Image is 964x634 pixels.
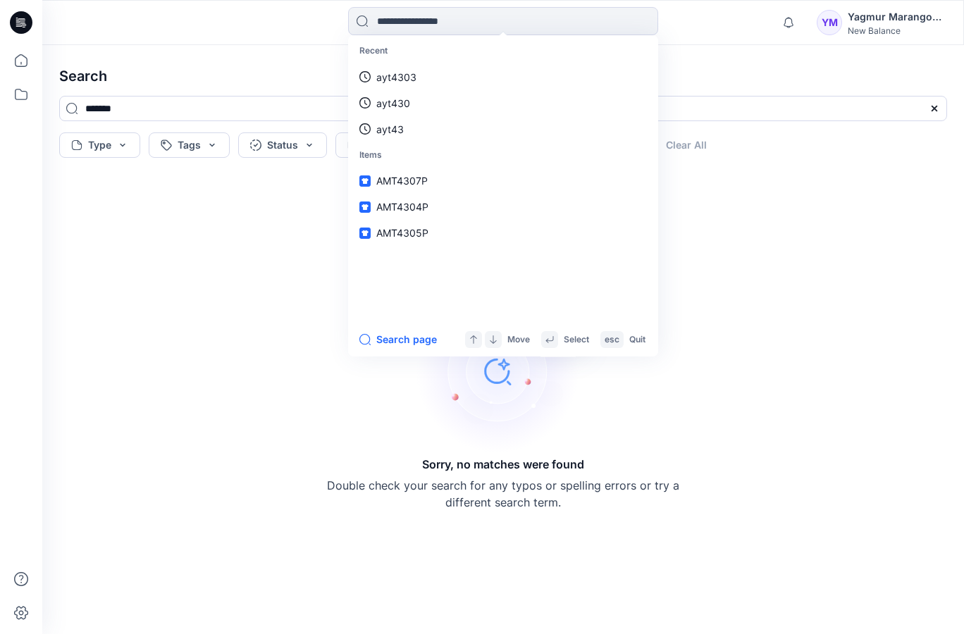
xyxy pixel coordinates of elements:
[817,10,842,35] div: YM
[422,456,584,473] h5: Sorry, no matches were found
[238,132,327,158] button: Status
[351,142,655,168] p: Items
[605,332,619,347] p: esc
[359,331,437,348] button: Search page
[416,287,613,456] img: Sorry, no matches were found
[351,64,655,90] a: ayt4303
[351,168,655,194] a: AMT4307P
[564,332,589,347] p: Select
[376,175,428,187] span: AMT4307P
[351,38,655,64] p: Recent
[48,56,958,96] h4: Search
[376,70,416,85] p: ayt4303
[351,194,655,220] a: AMT4304P
[351,90,655,116] a: ayt430
[848,8,946,25] div: Yagmur Marangoz - Sln
[335,132,424,158] button: Folder
[149,132,230,158] button: Tags
[351,116,655,142] a: ayt43
[629,332,645,347] p: Quit
[376,227,428,239] span: AMT4305P
[351,220,655,246] a: AMT4305P
[59,132,140,158] button: Type
[376,201,428,213] span: AMT4304P
[327,477,679,511] p: Double check your search for any typos or spelling errors or try a different search term.
[376,96,410,111] p: ayt430
[376,122,404,137] p: ayt43
[507,332,530,347] p: Move
[848,25,946,36] div: New Balance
